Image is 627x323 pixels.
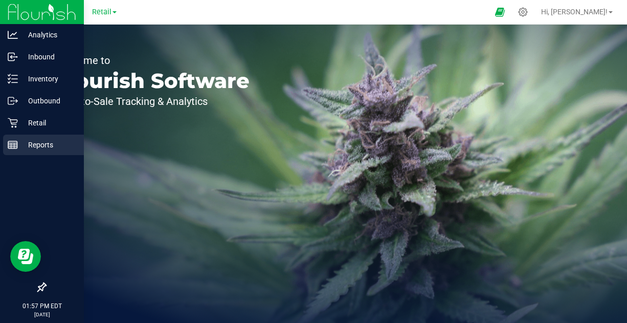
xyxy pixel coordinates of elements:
[92,8,111,16] span: Retail
[8,30,18,40] inline-svg: Analytics
[8,96,18,106] inline-svg: Outbound
[18,95,79,107] p: Outbound
[55,71,250,91] p: Flourish Software
[8,74,18,84] inline-svg: Inventory
[18,117,79,129] p: Retail
[8,118,18,128] inline-svg: Retail
[10,241,41,272] iframe: Resource center
[55,96,250,106] p: Seed-to-Sale Tracking & Analytics
[488,2,511,22] span: Open Ecommerce Menu
[18,139,79,151] p: Reports
[5,311,79,318] p: [DATE]
[55,55,250,66] p: Welcome to
[18,29,79,41] p: Analytics
[18,73,79,85] p: Inventory
[8,140,18,150] inline-svg: Reports
[517,7,529,17] div: Manage settings
[541,8,608,16] span: Hi, [PERSON_NAME]!
[8,52,18,62] inline-svg: Inbound
[18,51,79,63] p: Inbound
[5,302,79,311] p: 01:57 PM EDT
